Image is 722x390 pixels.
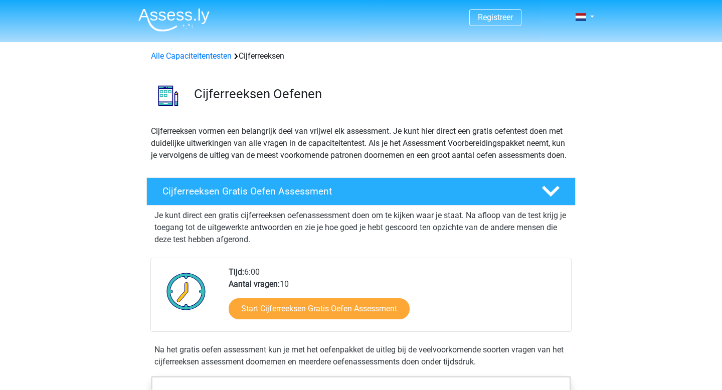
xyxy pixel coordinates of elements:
[151,125,571,161] p: Cijferreeksen vormen een belangrijk deel van vrijwel elk assessment. Je kunt hier direct een grat...
[138,8,210,32] img: Assessly
[161,266,212,316] img: Klok
[478,13,513,22] a: Registreer
[229,267,244,277] b: Tijd:
[147,50,575,62] div: Cijferreeksen
[154,210,568,246] p: Je kunt direct een gratis cijferreeksen oefenassessment doen om te kijken waar je staat. Na afloo...
[147,74,190,117] img: cijferreeksen
[229,279,280,289] b: Aantal vragen:
[151,51,232,61] a: Alle Capaciteitentesten
[142,177,580,206] a: Cijferreeksen Gratis Oefen Assessment
[194,86,568,102] h3: Cijferreeksen Oefenen
[162,185,525,197] h4: Cijferreeksen Gratis Oefen Assessment
[150,344,572,368] div: Na het gratis oefen assessment kun je met het oefenpakket de uitleg bij de veelvoorkomende soorte...
[229,298,410,319] a: Start Cijferreeksen Gratis Oefen Assessment
[221,266,571,331] div: 6:00 10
